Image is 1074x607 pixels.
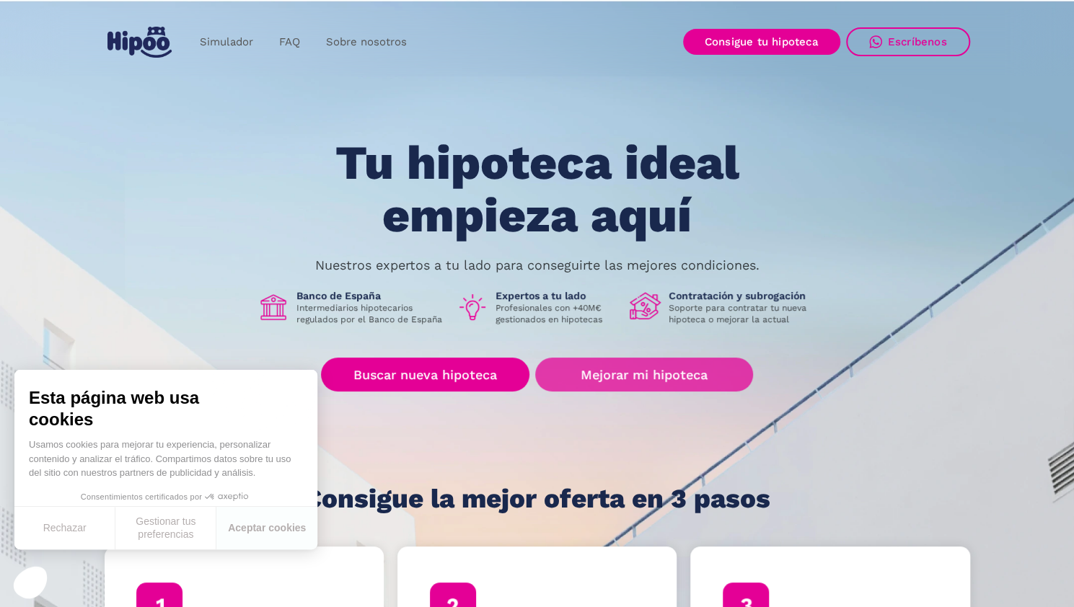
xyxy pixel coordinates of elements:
a: home [105,21,175,63]
p: Profesionales con +40M€ gestionados en hipotecas [496,302,618,325]
h1: Banco de España [296,289,445,302]
a: Mejorar mi hipoteca [535,358,752,391]
h1: Consigue la mejor oferta en 3 pasos [304,484,770,513]
a: Sobre nosotros [313,28,420,56]
div: Escríbenos [888,35,947,48]
h1: Expertos a tu lado [496,289,618,302]
a: Simulador [187,28,266,56]
p: Nuestros expertos a tu lado para conseguirte las mejores condiciones. [315,260,760,271]
a: Escríbenos [846,27,970,56]
p: Soporte para contratar tu nueva hipoteca o mejorar la actual [669,302,817,325]
a: Consigue tu hipoteca [683,29,840,55]
a: FAQ [266,28,313,56]
h1: Contratación y subrogación [669,289,817,302]
a: Buscar nueva hipoteca [321,358,529,391]
h1: Tu hipoteca ideal empieza aquí [263,137,810,242]
p: Intermediarios hipotecarios regulados por el Banco de España [296,302,445,325]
